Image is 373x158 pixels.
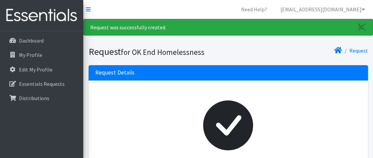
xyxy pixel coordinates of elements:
[89,46,226,58] h1: Request
[3,4,81,27] img: HumanEssentials
[19,95,49,101] p: Distributions
[351,19,373,35] a: Close
[3,91,81,105] a: Distributions
[19,80,65,87] p: Essentials Requests
[19,52,42,58] p: My Profile
[3,48,81,62] a: My Profile
[275,3,370,16] a: [EMAIL_ADDRESS][DOMAIN_NAME]
[349,47,368,54] a: Request
[95,69,135,76] h3: Request Details
[121,47,204,57] small: for OK End Homelessness
[83,19,373,36] div: Request was successfully created.
[19,66,53,73] p: Edit My Profile
[3,77,81,90] a: Essentials Requests
[19,37,44,44] p: Dashboard
[3,63,81,76] a: Edit My Profile
[3,34,81,47] a: Dashboard
[236,3,272,16] a: Need Help?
